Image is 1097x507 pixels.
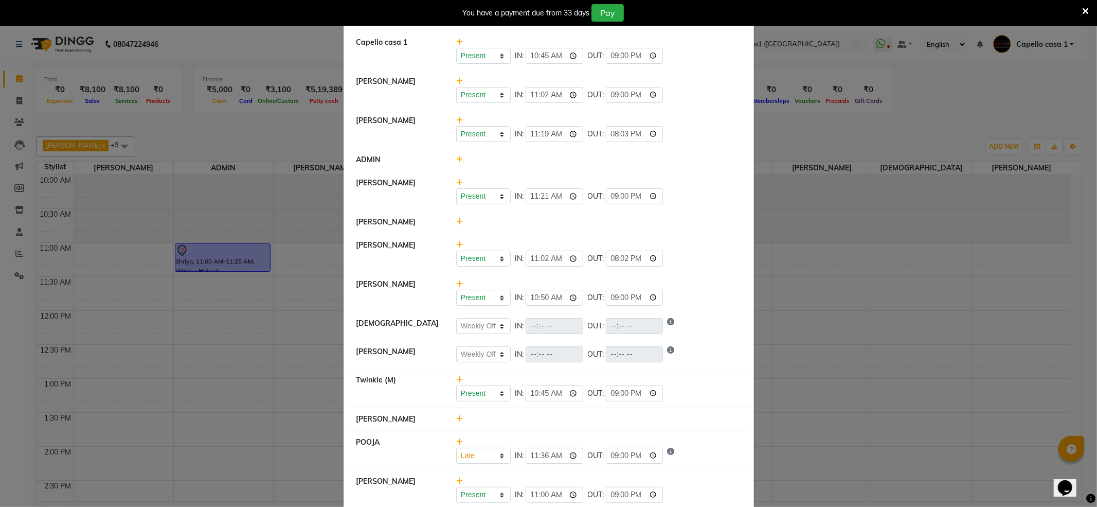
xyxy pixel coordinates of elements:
[349,375,449,401] div: Twinkle (M)
[587,129,604,139] span: OUT:
[515,292,524,303] span: IN:
[515,90,524,100] span: IN:
[515,191,524,202] span: IN:
[349,37,449,64] div: Capello casa 1
[587,292,604,303] span: OUT:
[515,129,524,139] span: IN:
[515,489,524,500] span: IN:
[349,318,449,334] div: [DEMOGRAPHIC_DATA]
[349,178,449,204] div: [PERSON_NAME]
[349,414,449,425] div: [PERSON_NAME]
[515,450,524,461] span: IN:
[587,450,604,461] span: OUT:
[591,4,624,22] button: Pay
[462,8,589,19] div: You have a payment due from 33 days
[349,279,449,306] div: [PERSON_NAME]
[587,388,604,399] span: OUT:
[349,217,449,228] div: [PERSON_NAME]
[515,349,524,360] span: IN:
[349,115,449,142] div: [PERSON_NAME]
[587,349,604,360] span: OUT:
[349,476,449,503] div: [PERSON_NAME]
[1054,466,1087,497] iframe: chat widget
[587,191,604,202] span: OUT:
[349,437,449,464] div: POOJA
[587,50,604,61] span: OUT:
[667,346,674,362] i: Show reason
[587,321,604,331] span: OUT:
[667,448,674,464] i: Show reason
[587,90,604,100] span: OUT:
[349,346,449,362] div: [PERSON_NAME]
[587,253,604,264] span: OUT:
[515,253,524,264] span: IN:
[349,240,449,267] div: [PERSON_NAME]
[349,76,449,103] div: [PERSON_NAME]
[515,388,524,399] span: IN:
[667,318,674,334] i: Show reason
[587,489,604,500] span: OUT:
[515,321,524,331] span: IN:
[515,50,524,61] span: IN:
[349,154,449,165] div: ADMIN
